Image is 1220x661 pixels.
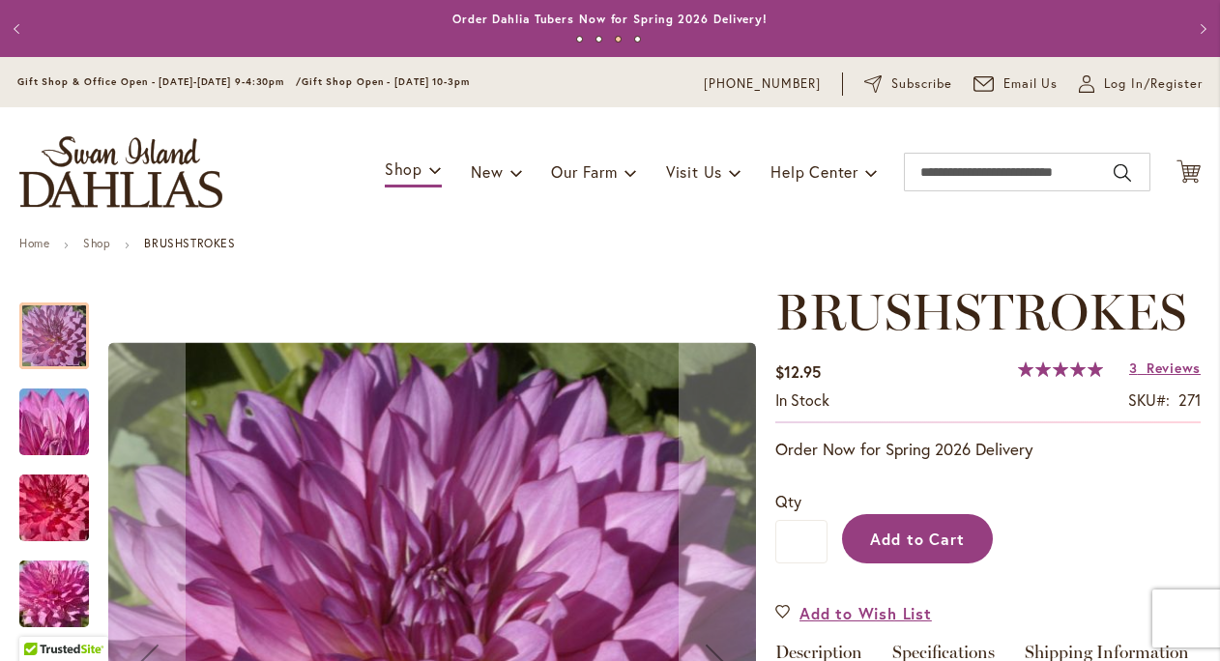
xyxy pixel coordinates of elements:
[870,529,966,549] span: Add to Cart
[1129,359,1138,377] span: 3
[1079,74,1203,94] a: Log In/Register
[17,75,302,88] span: Gift Shop & Office Open - [DATE]-[DATE] 9-4:30pm /
[1003,74,1059,94] span: Email Us
[83,236,110,250] a: Shop
[775,361,821,382] span: $12.95
[19,236,49,250] a: Home
[19,369,108,455] div: BRUSHSTROKES
[1104,74,1203,94] span: Log In/Register
[19,541,108,627] div: BRUSHSTROKES
[1147,359,1201,377] span: Reviews
[19,136,222,208] a: store logo
[576,36,583,43] button: 1 of 4
[775,491,801,511] span: Qty
[551,161,617,182] span: Our Farm
[775,389,829,412] div: Availability
[452,12,768,26] a: Order Dahlia Tubers Now for Spring 2026 Delivery!
[775,281,1186,342] span: BRUSHSTROKES
[770,161,858,182] span: Help Center
[1018,361,1103,377] div: 100%
[471,161,503,182] span: New
[799,602,932,624] span: Add to Wish List
[15,592,69,647] iframe: Launch Accessibility Center
[775,438,1201,461] p: Order Now for Spring 2026 Delivery
[1178,389,1201,412] div: 271
[1128,389,1170,410] strong: SKU
[634,36,641,43] button: 4 of 4
[19,283,108,369] div: BRUSHSTROKES
[864,74,952,94] a: Subscribe
[595,36,602,43] button: 2 of 4
[842,514,993,563] button: Add to Cart
[19,455,108,541] div: BRUSHSTROKES
[775,389,829,410] span: In stock
[704,74,821,94] a: [PHONE_NUMBER]
[144,236,235,250] strong: BRUSHSTROKES
[302,75,470,88] span: Gift Shop Open - [DATE] 10-3pm
[1181,10,1220,48] button: Next
[775,602,932,624] a: Add to Wish List
[615,36,622,43] button: 3 of 4
[666,161,722,182] span: Visit Us
[891,74,952,94] span: Subscribe
[973,74,1059,94] a: Email Us
[1129,359,1201,377] a: 3 Reviews
[385,158,422,179] span: Shop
